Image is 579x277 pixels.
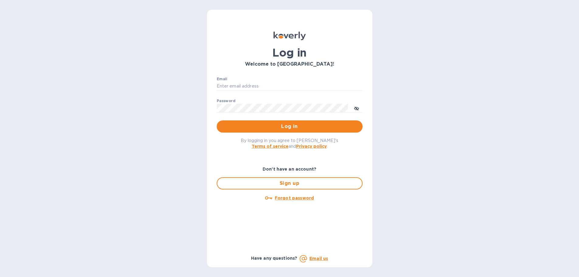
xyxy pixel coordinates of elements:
[222,123,358,130] span: Log in
[217,99,235,103] label: Password
[217,82,363,91] input: Enter email address
[217,77,227,81] label: Email
[309,256,328,261] a: Email us
[350,102,363,114] button: toggle password visibility
[222,180,357,187] span: Sign up
[217,177,363,189] button: Sign up
[275,196,314,200] u: Forgot password
[274,32,306,40] img: Koverly
[252,144,288,149] a: Terms of service
[217,120,363,133] button: Log in
[217,61,363,67] h3: Welcome to [GEOGRAPHIC_DATA]!
[263,167,316,171] b: Don't have an account?
[251,256,298,261] b: Have any questions?
[217,46,363,59] h1: Log in
[241,138,338,149] span: By logging in you agree to [PERSON_NAME]'s and .
[296,144,327,149] a: Privacy policy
